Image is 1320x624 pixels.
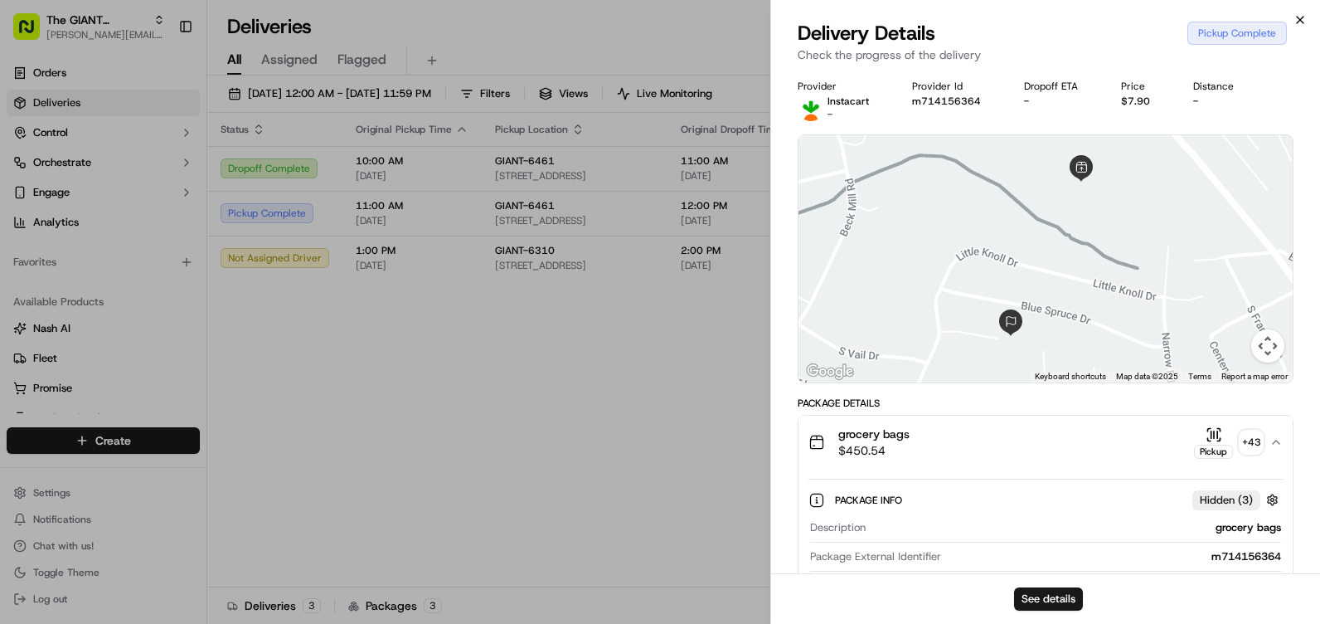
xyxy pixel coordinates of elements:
[810,520,866,535] span: Description
[1194,445,1233,459] div: Pickup
[803,361,857,383] img: Google
[827,95,869,108] p: Instacart
[10,234,133,264] a: 📗Knowledge Base
[912,95,981,108] button: m714156364
[1194,427,1233,459] button: Pickup
[810,549,941,564] span: Package External Identifier
[282,163,302,183] button: Start new chat
[912,80,997,93] div: Provider Id
[43,107,298,124] input: Got a question? Start typing here...
[1251,329,1284,363] button: Map camera controls
[1014,587,1083,611] button: See details
[17,158,46,188] img: 1736555255976-a54dd68f-1ca7-489b-9aae-adbdc363a1c4
[140,242,153,256] div: 💻
[17,242,30,256] div: 📗
[1200,493,1253,508] span: Hidden ( 3 )
[838,442,910,459] span: $450.54
[1121,95,1167,108] div: $7.90
[798,46,1293,63] p: Check the progress of the delivery
[17,17,50,50] img: Nash
[33,241,127,257] span: Knowledge Base
[798,80,886,93] div: Provider
[1194,427,1263,459] button: Pickup+43
[838,426,910,442] span: grocery bags
[798,95,824,121] img: profile_instacart_ahold_partner.png
[1121,80,1167,93] div: Price
[803,361,857,383] a: Open this area in Google Maps (opens a new window)
[1193,95,1250,108] div: -
[1116,372,1178,381] span: Map data ©2025
[948,549,1281,564] div: m714156364
[133,234,273,264] a: 💻API Documentation
[1188,372,1211,381] a: Terms (opens in new tab)
[157,241,266,257] span: API Documentation
[117,280,201,294] a: Powered byPylon
[827,108,832,121] span: -
[1192,490,1283,510] button: Hidden (3)
[1193,80,1250,93] div: Distance
[1024,80,1094,93] div: Dropoff ETA
[798,416,1293,469] button: grocery bags$450.54Pickup+43
[1240,431,1263,454] div: + 43
[56,158,272,175] div: Start new chat
[872,520,1281,535] div: grocery bags
[1024,95,1094,108] div: -
[1035,371,1106,383] button: Keyboard shortcuts
[1221,372,1288,381] a: Report a map error
[835,494,905,507] span: Package Info
[165,281,201,294] span: Pylon
[798,397,1293,410] div: Package Details
[798,20,935,46] span: Delivery Details
[56,175,210,188] div: We're available if you need us!
[17,66,302,93] p: Welcome 👋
